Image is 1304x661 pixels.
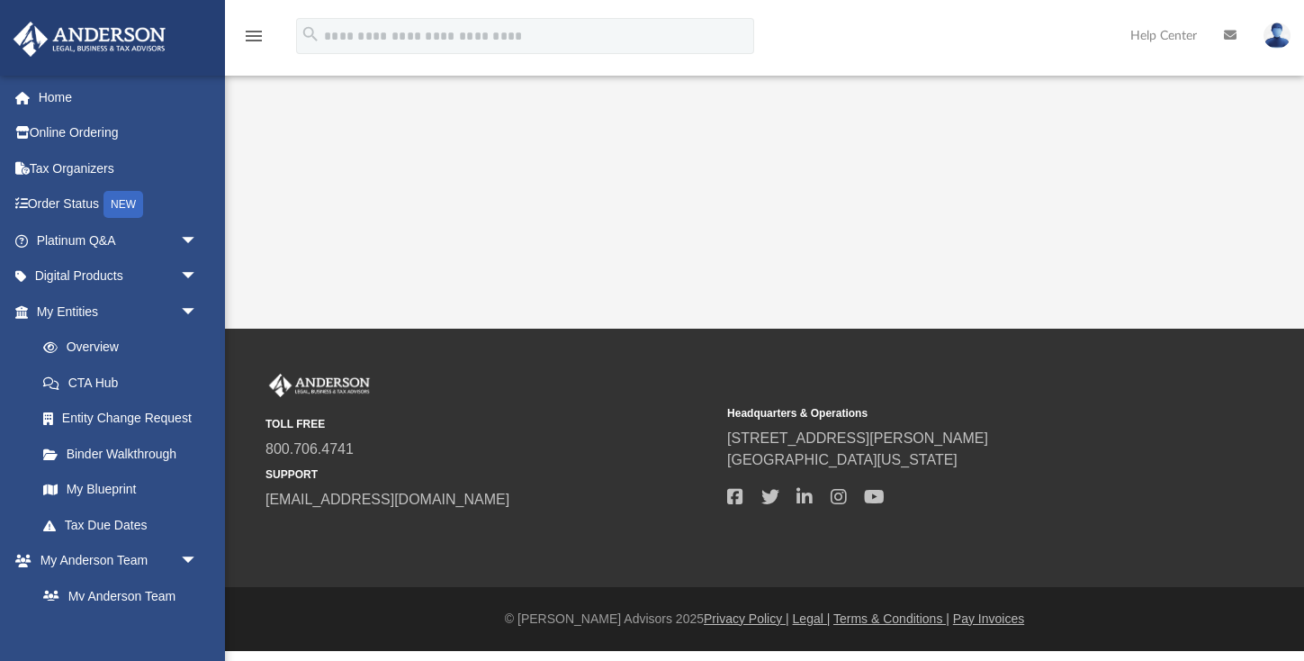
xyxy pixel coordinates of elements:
[25,507,225,543] a: Tax Due Dates
[13,258,225,294] a: Digital Productsarrow_drop_down
[243,25,265,47] i: menu
[180,543,216,580] span: arrow_drop_down
[833,611,949,626] a: Terms & Conditions |
[13,294,225,330] a: My Entitiesarrow_drop_down
[25,330,225,366] a: Overview
[727,430,988,446] a: [STREET_ADDRESS][PERSON_NAME]
[13,543,216,579] a: My Anderson Teamarrow_drop_down
[25,578,207,614] a: My Anderson Team
[103,191,143,218] div: NEW
[225,610,1304,629] div: © [PERSON_NAME] Advisors 2025
[25,436,225,472] a: Binder Walkthrough
[727,452,958,467] a: [GEOGRAPHIC_DATA][US_STATE]
[727,405,1176,421] small: Headquarters & Operations
[13,79,225,115] a: Home
[13,186,225,223] a: Order StatusNEW
[265,441,354,457] a: 800.706.4741
[265,374,373,397] img: Anderson Advisors Platinum Portal
[265,416,715,432] small: TOLL FREE
[25,401,225,437] a: Entity Change Request
[25,472,216,508] a: My Blueprint
[793,611,831,626] a: Legal |
[25,365,225,401] a: CTA Hub
[180,258,216,295] span: arrow_drop_down
[13,150,225,186] a: Tax Organizers
[13,222,225,258] a: Platinum Q&Aarrow_drop_down
[1264,23,1291,49] img: User Pic
[243,34,265,47] a: menu
[180,222,216,259] span: arrow_drop_down
[180,294,216,330] span: arrow_drop_down
[265,492,509,507] a: [EMAIL_ADDRESS][DOMAIN_NAME]
[8,22,171,57] img: Anderson Advisors Platinum Portal
[704,611,789,626] a: Privacy Policy |
[953,611,1024,626] a: Pay Invoices
[265,466,715,483] small: SUPPORT
[301,24,320,44] i: search
[13,115,225,151] a: Online Ordering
